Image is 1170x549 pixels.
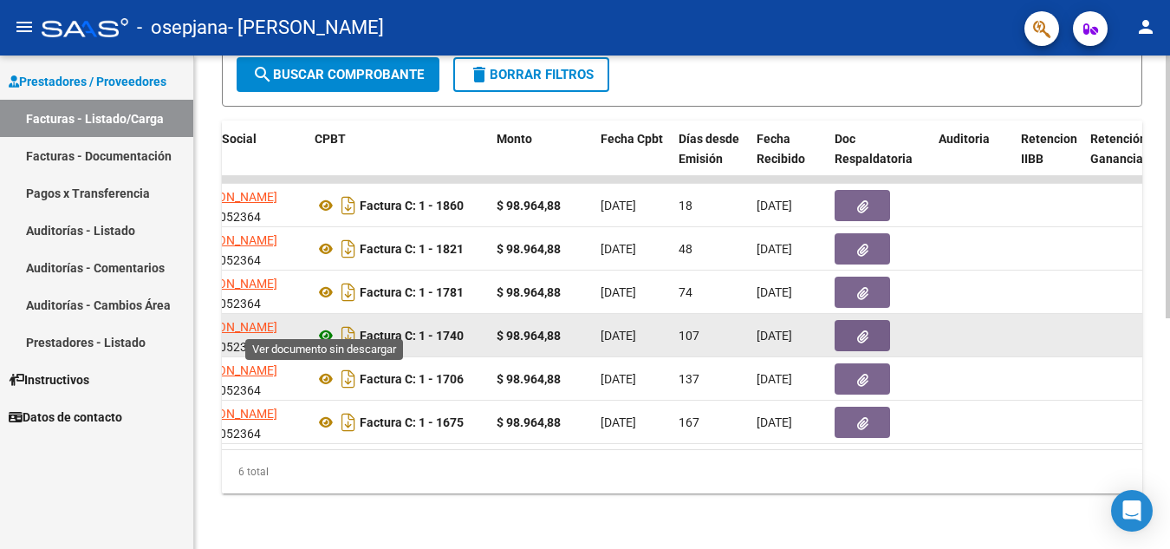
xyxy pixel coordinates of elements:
[337,278,360,306] i: Descargar documento
[757,242,792,256] span: [DATE]
[360,372,464,386] strong: Factura C: 1 - 1706
[315,132,346,146] span: CPBT
[757,329,792,343] span: [DATE]
[185,233,277,247] span: [PERSON_NAME]
[237,57,439,92] button: Buscar Comprobante
[185,190,277,204] span: [PERSON_NAME]
[932,121,1014,197] datatable-header-cell: Auditoria
[679,329,699,343] span: 107
[308,121,490,197] datatable-header-cell: CPBT
[601,372,636,386] span: [DATE]
[497,285,561,299] strong: $ 98.964,88
[497,242,561,256] strong: $ 98.964,88
[601,199,636,212] span: [DATE]
[757,199,792,212] span: [DATE]
[1111,490,1153,532] div: Open Intercom Messenger
[337,408,360,436] i: Descargar documento
[594,121,672,197] datatable-header-cell: Fecha Cpbt
[252,67,424,82] span: Buscar Comprobante
[185,274,301,310] div: 23294052364
[469,67,594,82] span: Borrar Filtros
[185,407,277,421] span: [PERSON_NAME]
[337,365,360,393] i: Descargar documento
[1021,132,1077,166] span: Retencion IIBB
[757,285,792,299] span: [DATE]
[360,329,464,343] strong: Factura C: 1 - 1740
[222,450,1142,493] div: 6 total
[228,9,384,47] span: - [PERSON_NAME]
[679,242,692,256] span: 48
[757,415,792,429] span: [DATE]
[252,64,273,85] mat-icon: search
[9,408,122,427] span: Datos de contacto
[360,285,464,299] strong: Factura C: 1 - 1781
[178,121,308,197] datatable-header-cell: Razón Social
[1083,121,1153,197] datatable-header-cell: Retención Ganancias
[1014,121,1083,197] datatable-header-cell: Retencion IIBB
[185,231,301,267] div: 23294052364
[497,372,561,386] strong: $ 98.964,88
[469,64,490,85] mat-icon: delete
[185,187,301,224] div: 23294052364
[1135,16,1156,37] mat-icon: person
[337,235,360,263] i: Descargar documento
[601,415,636,429] span: [DATE]
[1090,132,1149,166] span: Retención Ganancias
[337,192,360,219] i: Descargar documento
[490,121,594,197] datatable-header-cell: Monto
[9,72,166,91] span: Prestadores / Proveedores
[939,132,990,146] span: Auditoria
[757,372,792,386] span: [DATE]
[679,132,739,166] span: Días desde Emisión
[185,277,277,291] span: [PERSON_NAME]
[337,322,360,350] i: Descargar documento
[601,329,636,343] span: [DATE]
[679,285,692,299] span: 74
[601,242,636,256] span: [DATE]
[9,370,89,389] span: Instructivos
[14,16,35,37] mat-icon: menu
[828,121,932,197] datatable-header-cell: Doc Respaldatoria
[757,132,805,166] span: Fecha Recibido
[185,317,301,354] div: 23294052364
[185,404,301,441] div: 23294052364
[835,132,913,166] span: Doc Respaldatoria
[453,57,609,92] button: Borrar Filtros
[601,132,663,146] span: Fecha Cpbt
[185,363,277,377] span: [PERSON_NAME]
[185,361,301,397] div: 23294052364
[360,415,464,429] strong: Factura C: 1 - 1675
[497,132,532,146] span: Monto
[497,415,561,429] strong: $ 98.964,88
[679,415,699,429] span: 167
[679,199,692,212] span: 18
[497,199,561,212] strong: $ 98.964,88
[672,121,750,197] datatable-header-cell: Días desde Emisión
[360,199,464,212] strong: Factura C: 1 - 1860
[137,9,228,47] span: - osepjana
[601,285,636,299] span: [DATE]
[679,372,699,386] span: 137
[185,320,277,334] span: [PERSON_NAME]
[360,242,464,256] strong: Factura C: 1 - 1821
[497,329,561,343] strong: $ 98.964,88
[750,121,828,197] datatable-header-cell: Fecha Recibido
